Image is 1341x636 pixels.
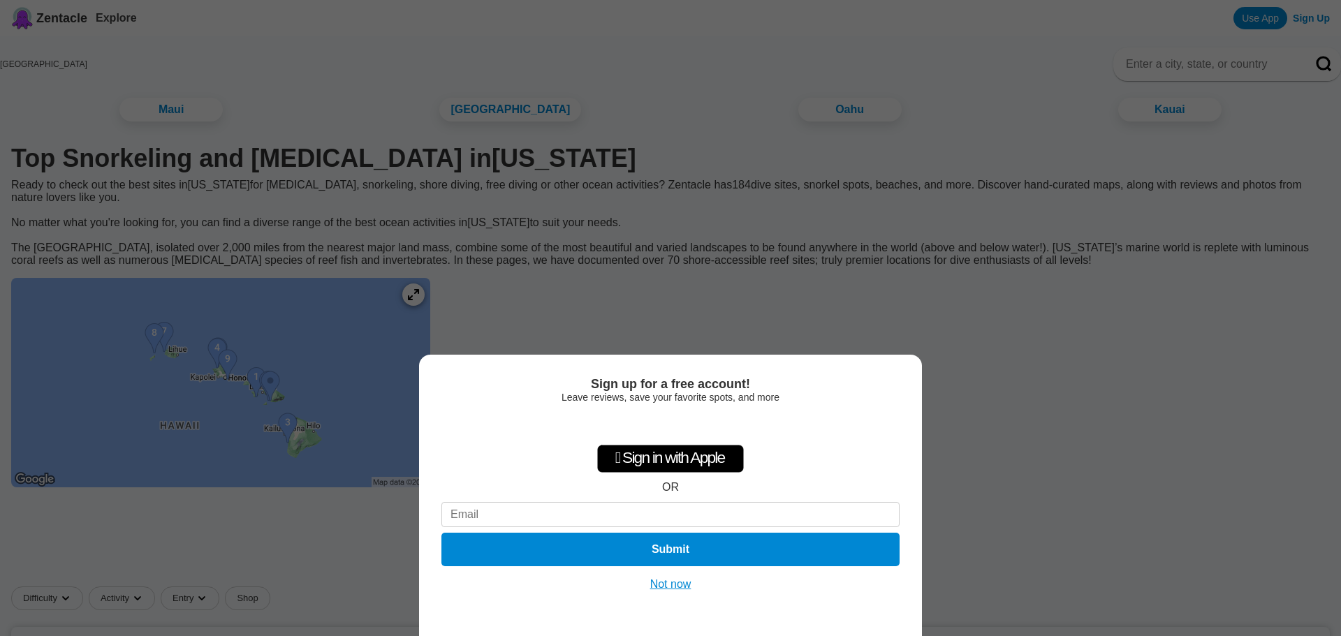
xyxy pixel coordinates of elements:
iframe: Sign in with Google Button [602,410,740,441]
div: Sign up for a free account! [441,377,900,392]
button: Not now [646,577,696,591]
button: Submit [441,533,900,566]
input: Email [441,502,900,527]
div: OR [662,481,679,494]
div: Sign in with Apple [597,445,744,473]
div: Leave reviews, save your favorite spots, and more [441,392,900,403]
